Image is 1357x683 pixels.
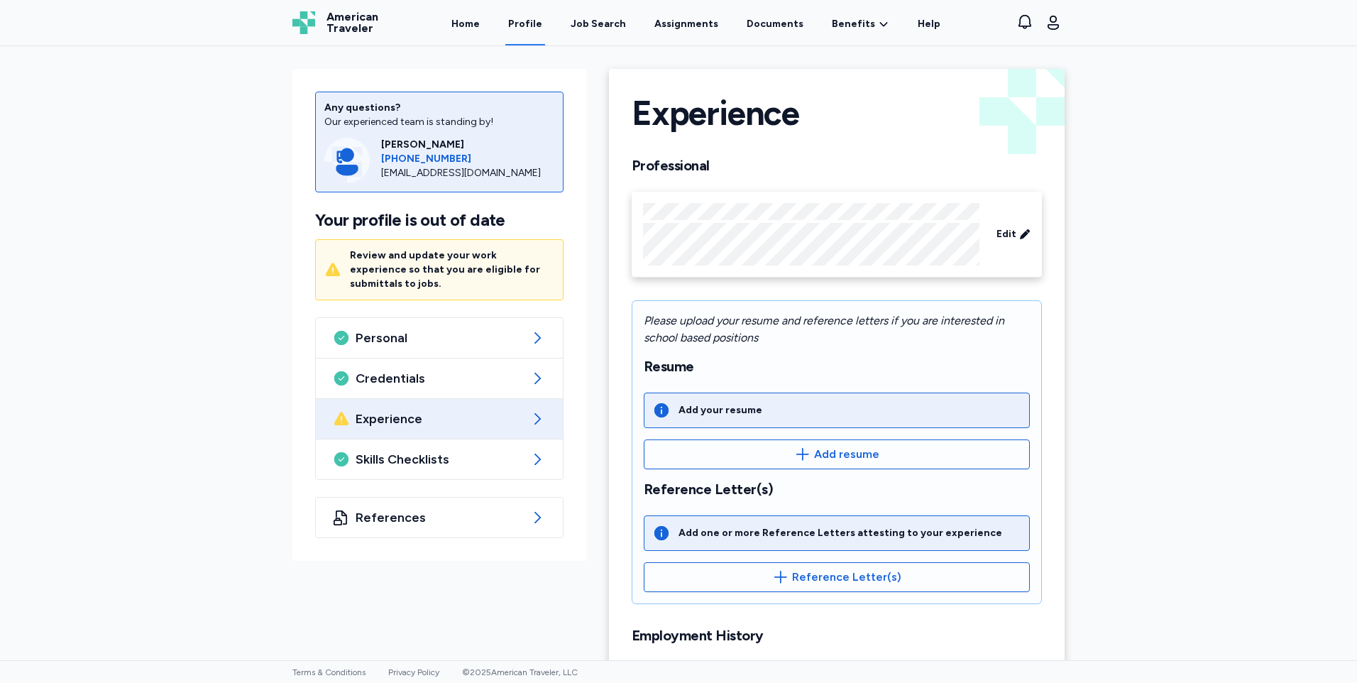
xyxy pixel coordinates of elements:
[350,248,554,291] div: Review and update your work experience so that you are eligible for submittals to jobs.
[324,138,370,183] img: Consultant
[462,667,578,677] span: © 2025 American Traveler, LLC
[644,439,1030,469] button: Add resume
[356,451,523,468] span: Skills Checklists
[814,446,879,463] span: Add resume
[356,370,523,387] span: Credentials
[356,410,523,427] span: Experience
[505,1,545,45] a: Profile
[832,17,875,31] span: Benefits
[571,17,626,31] div: Job Search
[644,312,1030,346] div: Please upload your resume and reference letters if you are interested in school based positions
[326,11,378,34] span: American Traveler
[292,11,315,34] img: Logo
[644,562,1030,592] button: Reference Letter(s)
[832,17,889,31] a: Benefits
[381,152,554,166] a: [PHONE_NUMBER]
[644,481,1030,498] h2: Reference Letter(s)
[644,358,1030,376] h2: Resume
[388,667,439,677] a: Privacy Policy
[292,667,366,677] a: Terms & Conditions
[315,209,564,231] h1: Your profile is out of date
[356,329,523,346] span: Personal
[632,92,799,134] h1: Experience
[678,526,1002,540] div: Add one or more Reference Letters attesting to your experience
[324,101,554,115] div: Any questions?
[356,509,523,526] span: References
[678,403,762,417] div: Add your resume
[632,192,1042,278] div: Edit
[632,627,1042,645] h2: Employment History
[632,157,1042,175] h2: Professional
[996,227,1016,241] span: Edit
[381,166,554,180] div: [EMAIL_ADDRESS][DOMAIN_NAME]
[792,569,901,586] span: Reference Letter(s)
[324,115,554,129] div: Our experienced team is standing by!
[381,138,554,152] div: [PERSON_NAME]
